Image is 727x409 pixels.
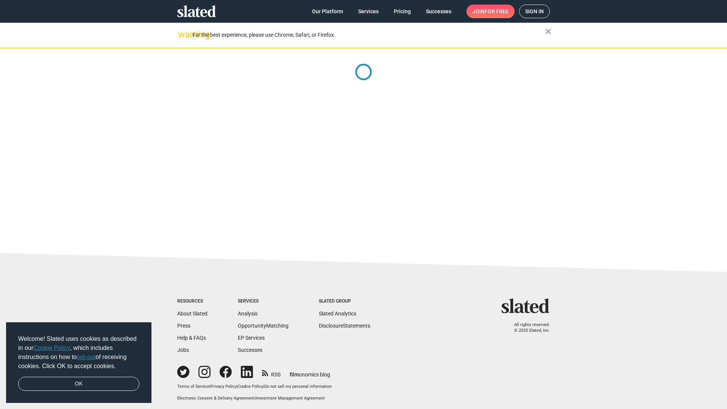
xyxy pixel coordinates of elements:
[77,354,96,360] a: opt-out
[177,347,189,353] a: Jobs
[319,311,356,317] a: Slated Analytics
[263,384,264,389] span: |
[426,5,451,18] span: Successes
[177,335,206,341] a: Help & FAQs
[177,298,207,304] div: Resources
[420,5,457,18] a: Successes
[238,311,257,317] a: Analysis
[358,5,379,18] span: Services
[388,5,417,18] a: Pricing
[211,384,237,389] a: Privacy Policy
[544,27,553,36] mat-icon: close
[178,30,187,39] mat-icon: warning
[262,367,281,378] a: RSS
[473,5,509,18] span: Join
[290,372,299,378] span: film
[319,323,370,329] a: DisclosureStatements
[264,384,332,390] button: Do not sell my personal information
[33,345,70,351] a: Cookie Policy
[519,5,550,18] a: Sign in
[209,384,211,389] span: |
[394,5,411,18] span: Pricing
[506,322,550,333] p: All rights reserved. © 2025 Slated, Inc.
[177,323,190,329] a: Press
[312,5,343,18] span: Our Platform
[6,322,151,403] div: cookieconsent
[177,311,207,317] a: About Slated
[177,396,254,401] a: Electronic Consent & Delivery Agreement
[177,384,209,389] a: Terms of Service
[466,5,515,18] a: Joinfor free
[290,365,330,378] a: filmonomics blog
[192,30,545,40] div: For the best experience, please use Chrome, Safari, or Firefox.
[18,334,139,371] span: Welcome! Slated uses cookies as described in our , which includes instructions on how to of recei...
[256,396,325,401] a: Investment Management Agreement
[525,5,544,18] span: Sign in
[18,377,139,391] a: dismiss cookie message
[238,298,289,304] div: Services
[352,5,385,18] a: Services
[238,347,262,353] a: Successes
[306,5,349,18] a: Our Platform
[254,396,256,401] span: |
[485,5,509,18] span: for free
[237,384,238,389] span: |
[238,335,265,341] a: EP Services
[238,323,289,329] a: OpportunityMatching
[238,384,263,389] a: Cookie Policy
[319,298,370,304] div: Slated Group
